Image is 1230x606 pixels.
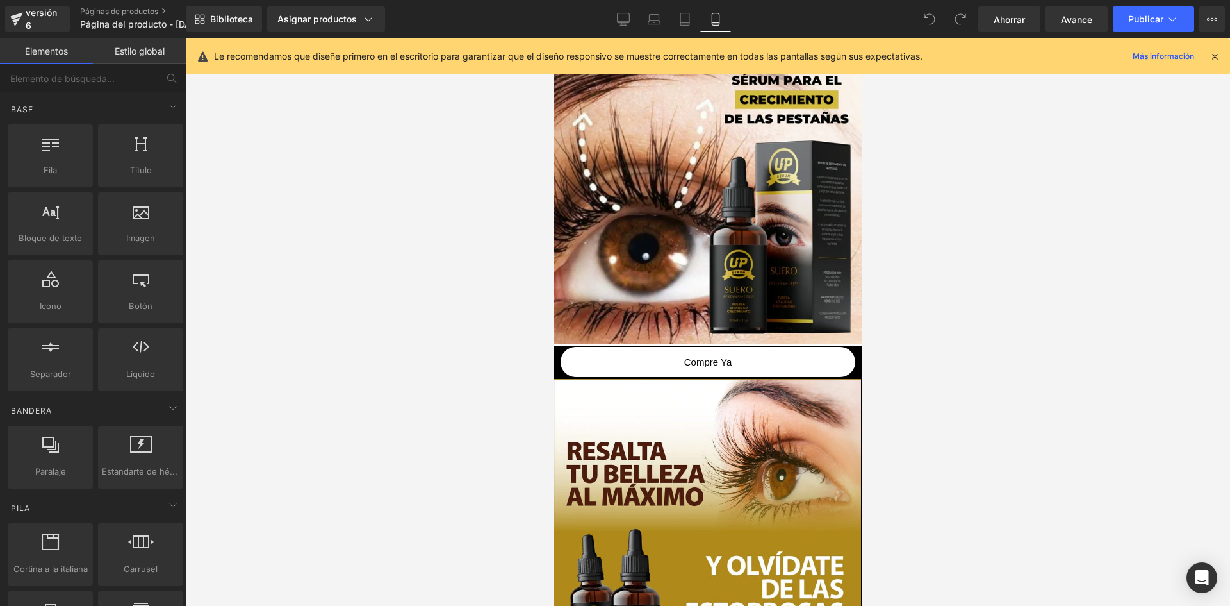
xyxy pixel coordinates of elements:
[35,466,66,476] font: Paralaje
[124,564,158,574] font: Carrusel
[669,6,700,32] a: Tableta
[608,6,639,32] a: De oficina
[947,6,973,32] button: Rehacer
[102,466,183,476] font: Estandarte de héroe
[5,6,70,32] a: versión 6
[11,503,30,513] font: Pila
[1045,6,1108,32] a: Avance
[26,7,57,31] font: versión 6
[115,46,165,56] font: Estilo global
[19,233,82,243] font: Bloque de texto
[6,308,301,339] button: Compre ya
[210,13,253,24] font: Biblioteca
[44,165,57,175] font: Fila
[917,6,942,32] button: Deshacer
[700,6,731,32] a: Móvil
[1061,14,1092,25] font: Avance
[11,105,33,114] font: Base
[186,6,262,32] a: Nueva Biblioteca
[126,233,155,243] font: Imagen
[13,564,88,574] font: Cortina a la italiana
[126,369,155,379] font: Líquido
[80,6,227,17] a: Páginas de productos
[277,13,357,24] font: Asignar productos
[214,51,922,62] font: Le recomendamos que diseñe primero en el escritorio para garantizar que el diseño responsivo se m...
[1127,49,1199,64] a: Más información
[1113,6,1194,32] button: Publicar
[80,6,158,16] font: Páginas de productos
[80,19,245,29] font: Página del producto - [DATE] 23:18:26
[11,406,52,416] font: Bandera
[25,46,68,56] font: Elementos
[1128,13,1163,24] font: Publicar
[994,14,1025,25] font: Ahorrar
[30,369,71,379] font: Separador
[1186,562,1217,593] div: Abrir Intercom Messenger
[1199,6,1225,32] button: Más
[129,301,152,311] font: Botón
[40,301,61,311] font: Icono
[130,165,152,175] font: Título
[639,6,669,32] a: Computadora portátil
